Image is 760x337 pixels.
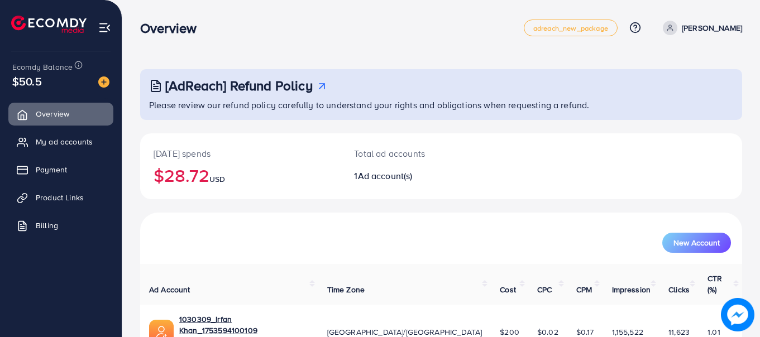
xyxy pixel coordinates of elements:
[8,131,113,153] a: My ad accounts
[140,20,205,36] h3: Overview
[154,147,327,160] p: [DATE] spends
[673,239,720,247] span: New Account
[36,136,93,147] span: My ad accounts
[354,147,478,160] p: Total ad accounts
[149,284,190,295] span: Ad Account
[36,108,69,119] span: Overview
[576,284,592,295] span: CPM
[8,103,113,125] a: Overview
[537,284,552,295] span: CPC
[98,21,111,34] img: menu
[708,273,722,295] span: CTR (%)
[658,21,742,35] a: [PERSON_NAME]
[354,171,478,181] h2: 1
[533,25,608,32] span: adreach_new_package
[11,16,87,33] img: logo
[668,284,690,295] span: Clicks
[8,186,113,209] a: Product Links
[358,170,413,182] span: Ad account(s)
[154,165,327,186] h2: $28.72
[36,192,84,203] span: Product Links
[500,284,516,295] span: Cost
[36,164,67,175] span: Payment
[12,61,73,73] span: Ecomdy Balance
[165,78,313,94] h3: [AdReach] Refund Policy
[682,21,742,35] p: [PERSON_NAME]
[12,73,42,89] span: $50.5
[8,214,113,237] a: Billing
[179,314,309,336] a: 1030309_Irfan Khan_1753594100109
[662,233,731,253] button: New Account
[209,174,225,185] span: USD
[98,76,109,88] img: image
[327,284,365,295] span: Time Zone
[612,284,651,295] span: Impression
[721,298,754,331] img: image
[524,20,618,36] a: adreach_new_package
[149,98,735,112] p: Please review our refund policy carefully to understand your rights and obligations when requesti...
[8,158,113,181] a: Payment
[36,220,58,231] span: Billing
